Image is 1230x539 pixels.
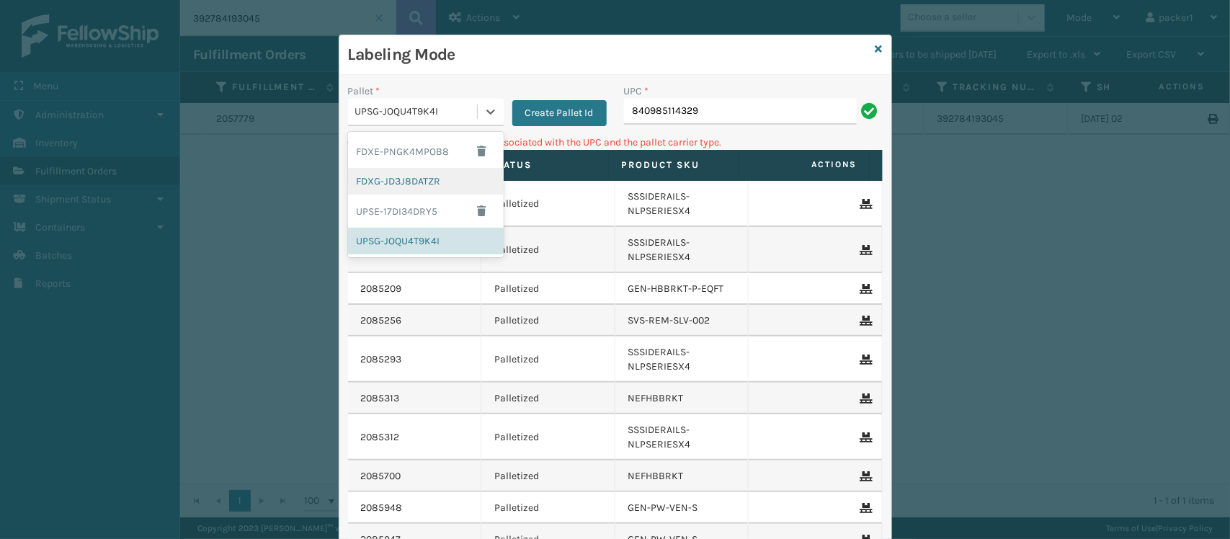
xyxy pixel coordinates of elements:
a: 2085313 [361,391,400,406]
td: NEFHBBRKT [615,460,749,492]
div: UPSG-JOQU4T9K4I [355,104,478,120]
i: Remove From Pallet [860,284,869,294]
div: FDXG-JD3J8DATZR [348,168,504,195]
label: Pallet [348,84,380,99]
td: GEN-HBBRKT-P-EQFT [615,273,749,305]
i: Remove From Pallet [860,199,869,209]
td: Palletized [481,383,615,414]
a: 2085948 [361,501,403,515]
td: SSSIDERAILS-NLPSERIESX4 [615,337,749,383]
i: Remove From Pallet [860,503,869,513]
td: Palletized [481,227,615,273]
i: Remove From Pallet [860,316,869,326]
td: Palletized [481,460,615,492]
label: Status [491,159,595,171]
label: Product SKU [622,159,726,171]
div: UPSE-17DI34DRY5 [348,195,504,228]
div: FDXE-PNGK4MPOB8 [348,135,504,168]
a: 2085209 [361,282,402,296]
td: SSSIDERAILS-NLPSERIESX4 [615,227,749,273]
button: Create Pallet Id [512,100,607,126]
td: Palletized [481,492,615,524]
i: Remove From Pallet [860,432,869,442]
a: 2085312 [361,430,400,445]
td: SSSIDERAILS-NLPSERIESX4 [615,414,749,460]
td: SSSIDERAILS-NLPSERIESX4 [615,181,749,227]
i: Remove From Pallet [860,355,869,365]
td: GEN-PW-VEN-S [615,492,749,524]
p: Can't find any fulfillment orders associated with the UPC and the pallet carrier type. [348,135,883,150]
td: Palletized [481,273,615,305]
td: SVS-REM-SLV-002 [615,305,749,337]
div: UPSG-JOQU4T9K4I [348,228,504,254]
td: Palletized [481,414,615,460]
i: Remove From Pallet [860,245,869,255]
i: Remove From Pallet [860,471,869,481]
label: UPC [624,84,649,99]
a: 2085256 [361,313,402,328]
td: Palletized [481,305,615,337]
a: 2085293 [361,352,402,367]
i: Remove From Pallet [860,393,869,404]
td: NEFHBBRKT [615,383,749,414]
td: Palletized [481,337,615,383]
a: 2085700 [361,469,401,484]
span: Actions [744,153,866,177]
td: Palletized [481,181,615,227]
h3: Labeling Mode [348,44,870,66]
